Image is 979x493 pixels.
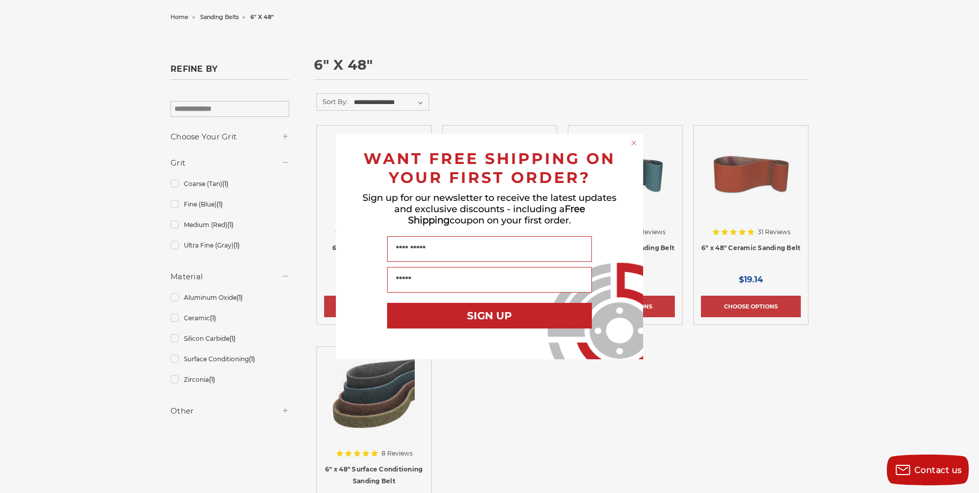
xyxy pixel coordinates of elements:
span: Free Shipping [408,203,585,226]
button: Contact us [887,455,969,485]
button: Close dialog [629,138,639,148]
span: Contact us [914,465,962,475]
span: WANT FREE SHIPPING ON YOUR FIRST ORDER? [364,149,615,187]
button: SIGN UP [387,303,592,328]
span: Sign up for our newsletter to receive the latest updates and exclusive discounts - including a co... [363,192,616,226]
